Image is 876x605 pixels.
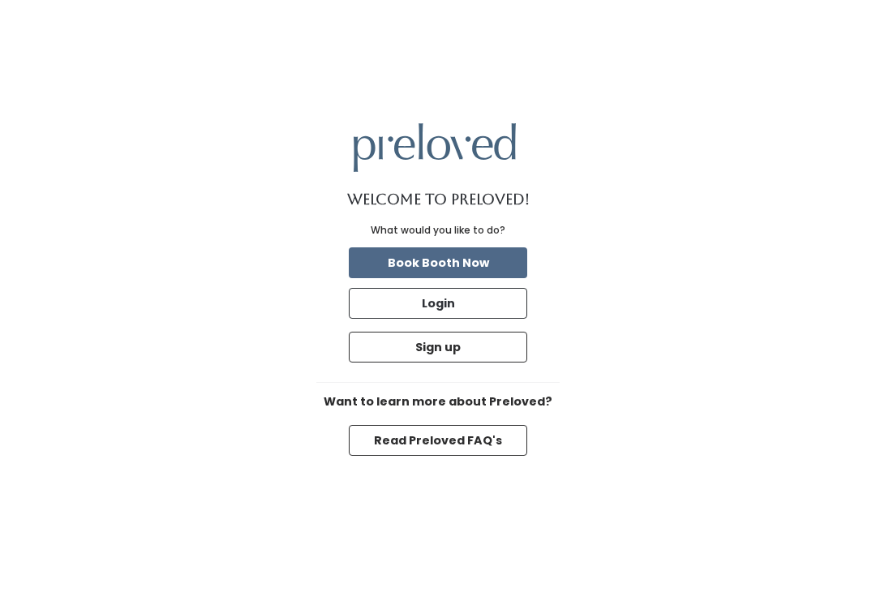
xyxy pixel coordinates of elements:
div: What would you like to do? [371,223,505,238]
button: Sign up [349,332,527,363]
img: preloved logo [354,123,516,171]
a: Sign up [346,328,530,366]
h1: Welcome to Preloved! [347,191,530,208]
button: Book Booth Now [349,247,527,278]
h6: Want to learn more about Preloved? [316,396,560,409]
a: Login [346,285,530,322]
button: Read Preloved FAQ's [349,425,527,456]
button: Login [349,288,527,319]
